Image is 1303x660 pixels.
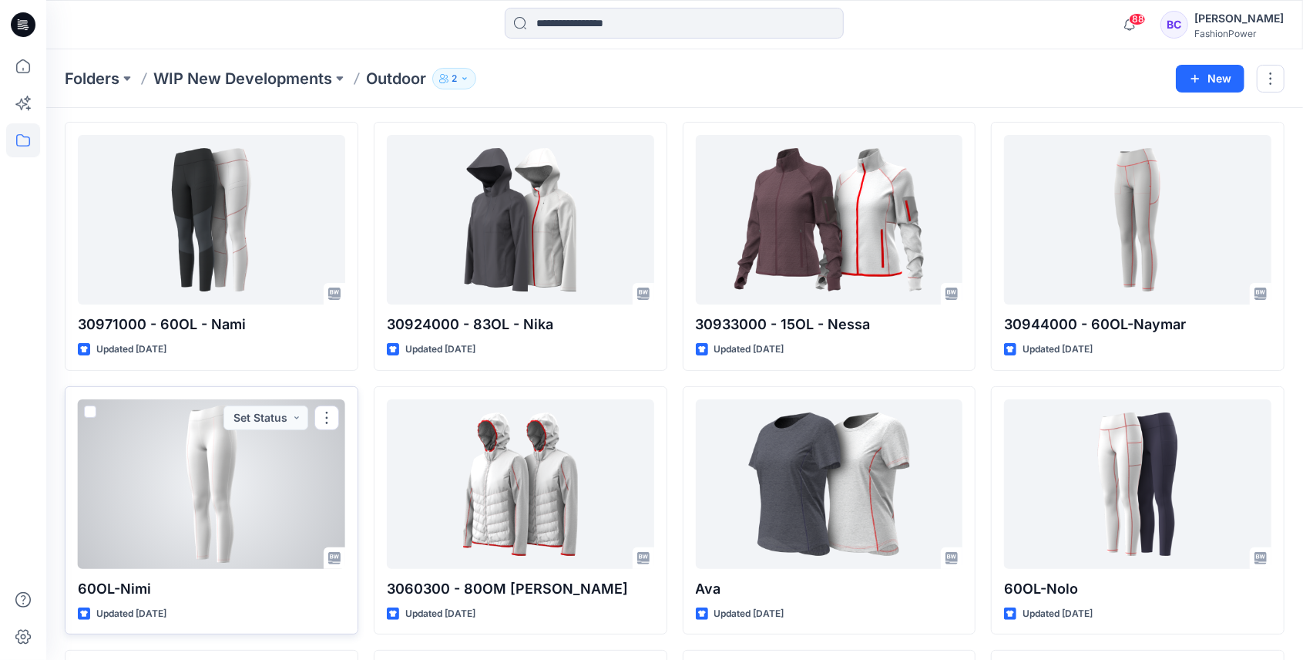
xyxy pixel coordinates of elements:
div: BC [1160,11,1188,39]
div: FashionPower [1194,28,1284,39]
p: Outdoor [366,68,426,89]
p: Updated [DATE] [714,606,784,622]
p: Updated [DATE] [1023,342,1093,358]
a: 30944000 - 60OL-Naymar [1004,135,1271,305]
a: 60OL-Nimi [78,399,345,569]
div: [PERSON_NAME] [1194,9,1284,28]
p: 30924000 - 83OL - Nika [387,314,654,335]
p: 30944000 - 60OL-Naymar [1004,314,1271,335]
p: Updated [DATE] [405,342,475,358]
p: 3060300 - 80OM [PERSON_NAME] [387,578,654,600]
a: WIP New Developments [153,68,332,89]
p: 60OL-Nolo [1004,578,1271,600]
a: 30971000 - 60OL - Nami [78,135,345,305]
button: New [1176,65,1244,93]
p: Updated [DATE] [405,606,475,622]
p: Updated [DATE] [96,342,166,358]
p: 30971000 - 60OL - Nami [78,314,345,335]
p: 30933000 - 15OL - Nessa [696,314,963,335]
span: 88 [1129,13,1146,25]
a: Folders [65,68,119,89]
a: Ava [696,399,963,569]
p: Updated [DATE] [714,342,784,358]
p: 60OL-Nimi [78,578,345,600]
p: Updated [DATE] [1023,606,1093,622]
a: 3060300 - 80OM Noelle [387,399,654,569]
p: 2 [452,70,457,87]
a: 30924000 - 83OL - Nika [387,135,654,305]
p: Ava [696,578,963,600]
p: Updated [DATE] [96,606,166,622]
button: 2 [432,68,476,89]
a: 30933000 - 15OL - Nessa [696,135,963,305]
a: 60OL-Nolo [1004,399,1271,569]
